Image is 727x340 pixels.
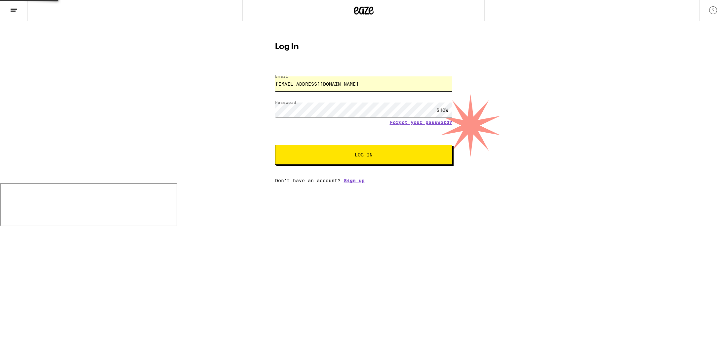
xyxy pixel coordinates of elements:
h1: Log In [275,43,452,51]
a: Sign up [344,178,365,183]
a: Forgot your password? [390,120,452,125]
label: Email [275,74,288,78]
span: Hi. Need any help? [4,5,48,10]
label: Password [275,100,296,105]
div: SHOW [432,103,452,117]
button: Log In [275,145,452,165]
span: Log In [355,152,373,157]
div: Don't have an account? [275,178,452,183]
input: Email [275,76,452,91]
